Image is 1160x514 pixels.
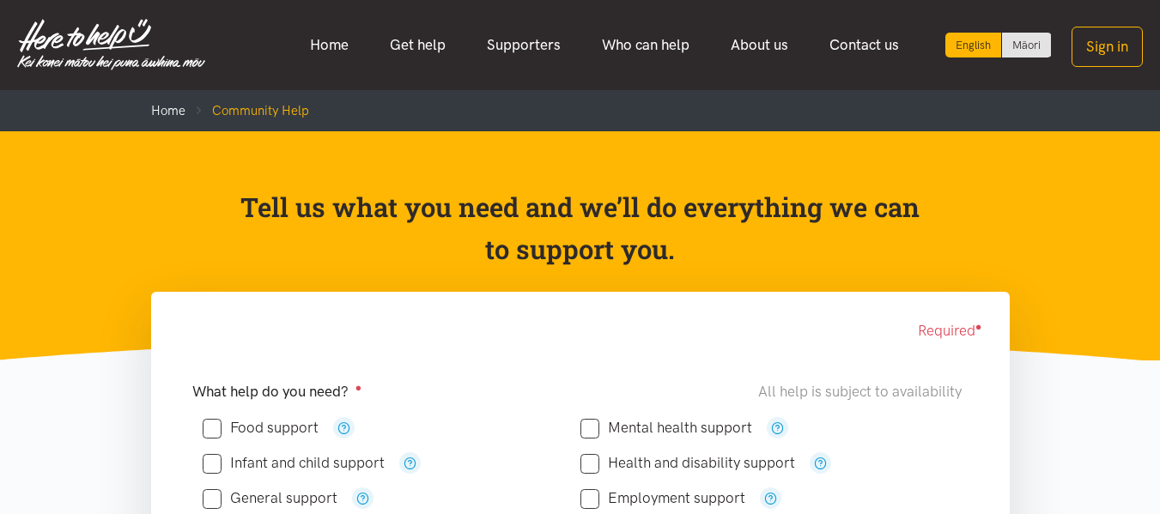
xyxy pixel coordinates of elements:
sup: ● [355,381,362,394]
a: Home [289,27,369,63]
a: Supporters [466,27,581,63]
li: Community Help [185,100,309,121]
div: Required [179,319,982,342]
a: Who can help [581,27,710,63]
button: Sign in [1072,27,1143,67]
label: Infant and child support [203,456,385,470]
label: What help do you need? [192,380,362,403]
label: Food support [203,420,319,435]
label: Mental health support [580,420,752,435]
sup: ● [975,320,982,333]
a: Contact us [809,27,920,63]
a: Switch to Te Reo Māori [1002,33,1051,57]
div: Language toggle [945,33,1052,57]
label: Health and disability support [580,456,795,470]
div: Current language [945,33,1002,57]
p: Tell us what you need and we’ll do everything we can to support you. [239,186,921,271]
label: Employment support [580,491,745,505]
img: Home [17,19,205,70]
label: General support [203,491,337,505]
a: Get help [369,27,466,63]
a: About us [710,27,809,63]
a: Home [151,103,185,118]
div: All help is subject to availability [758,380,969,403]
